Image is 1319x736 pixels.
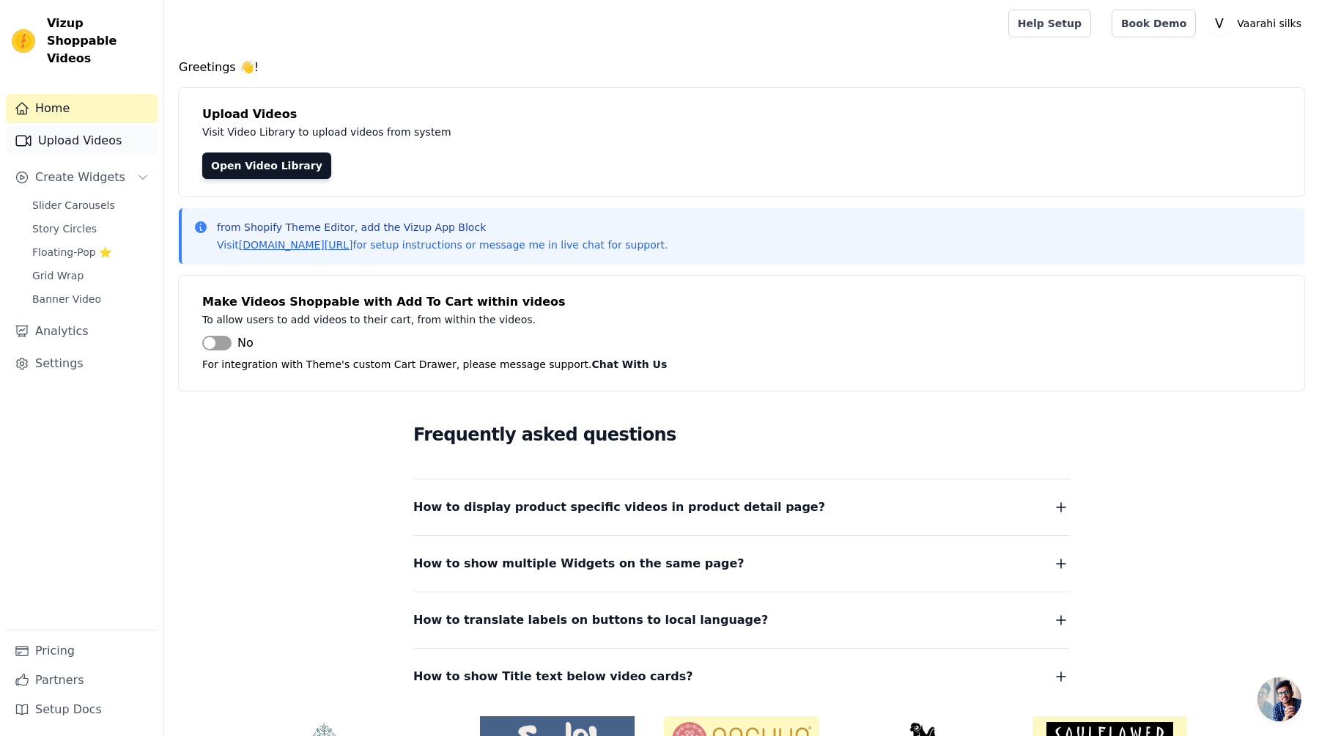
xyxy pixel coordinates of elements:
a: [DOMAIN_NAME][URL] [239,239,353,251]
h4: Upload Videos [202,106,1281,123]
button: How to display product specific videos in product detail page? [413,497,1070,518]
a: Open Video Library [202,152,331,179]
p: from Shopify Theme Editor, add the Vizup App Block [217,220,668,235]
a: Home [6,94,158,123]
a: Open chat [1257,677,1301,721]
h2: Frequently asked questions [413,420,1070,449]
a: Book Demo [1112,10,1196,37]
a: Grid Wrap [23,265,158,286]
a: Help Setup [1008,10,1091,37]
span: How to display product specific videos in product detail page? [413,497,825,518]
a: Slider Carousels [23,195,158,216]
span: Banner Video [32,292,101,306]
h4: Greetings 👋! [179,59,1304,76]
span: Create Widgets [35,169,125,186]
button: How to show multiple Widgets on the same page? [413,553,1070,574]
span: Vizup Shoppable Videos [47,15,152,67]
a: Analytics [6,317,158,346]
button: V Vaarahi silks [1208,10,1307,37]
button: Create Widgets [6,163,158,192]
button: Chat With Us [592,356,668,373]
a: Floating-Pop ⭐ [23,242,158,262]
text: V [1215,16,1224,31]
span: How to translate labels on buttons to local language? [413,610,768,630]
span: Grid Wrap [32,268,84,283]
span: No [237,334,254,352]
button: No [202,334,254,352]
p: For integration with Theme's custom Cart Drawer, please message support. [202,356,1281,373]
p: To allow users to add videos to their cart, from within the videos. [202,311,859,328]
img: Vizup [12,29,35,53]
a: Pricing [6,636,158,666]
span: Slider Carousels [32,198,115,213]
a: Story Circles [23,218,158,239]
p: Visit for setup instructions or message me in live chat for support. [217,238,668,252]
span: How to show Title text below video cards? [413,666,693,687]
button: How to show Title text below video cards? [413,666,1070,687]
button: How to translate labels on buttons to local language? [413,610,1070,630]
a: Upload Videos [6,126,158,155]
a: Partners [6,666,158,695]
a: Settings [6,349,158,378]
span: Floating-Pop ⭐ [32,245,111,260]
h4: Make Videos Shoppable with Add To Cart within videos [202,293,1281,311]
p: Vaarahi silks [1231,10,1307,37]
a: Setup Docs [6,695,158,724]
span: Story Circles [32,221,97,236]
p: Visit Video Library to upload videos from system [202,123,859,141]
a: Banner Video [23,289,158,309]
span: How to show multiple Widgets on the same page? [413,553,745,574]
